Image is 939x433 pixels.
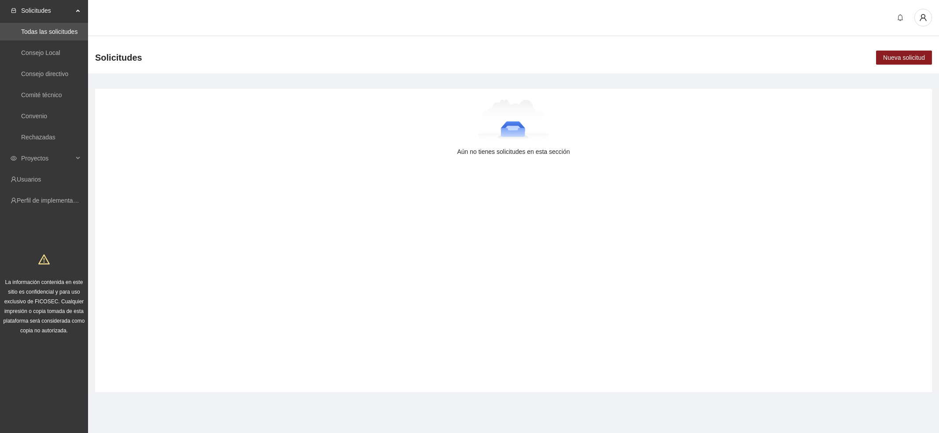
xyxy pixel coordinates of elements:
[894,14,907,21] span: bell
[21,49,60,56] a: Consejo Local
[21,113,47,120] a: Convenio
[17,176,41,183] a: Usuarios
[21,91,62,98] a: Comité técnico
[893,11,907,25] button: bell
[38,254,50,265] span: warning
[478,99,549,143] img: Aún no tienes solicitudes en esta sección
[876,51,932,65] button: Nueva solicitud
[95,51,142,65] span: Solicitudes
[11,155,17,161] span: eye
[109,147,918,156] div: Aún no tienes solicitudes en esta sección
[4,279,85,334] span: La información contenida en este sitio es confidencial y para uso exclusivo de FICOSEC. Cualquier...
[21,134,55,141] a: Rechazadas
[915,14,932,22] span: user
[11,7,17,14] span: inbox
[21,149,73,167] span: Proyectos
[21,28,77,35] a: Todas las solicitudes
[21,2,73,19] span: Solicitudes
[17,197,85,204] a: Perfil de implementadora
[883,53,925,62] span: Nueva solicitud
[914,9,932,26] button: user
[21,70,68,77] a: Consejo directivo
